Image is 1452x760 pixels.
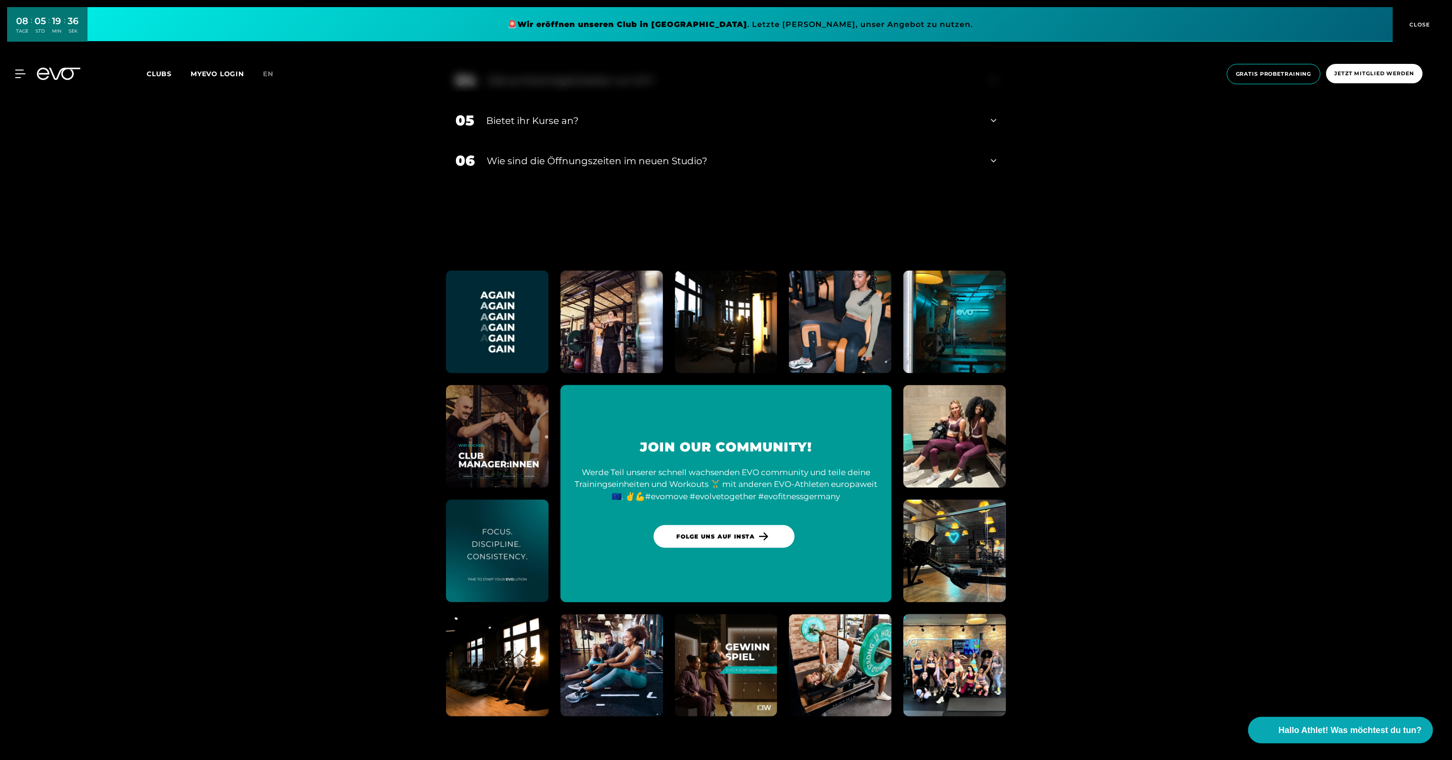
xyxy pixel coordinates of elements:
button: CLOSE [1393,7,1445,42]
div: 36 [68,14,79,28]
span: Jetzt Mitglied werden [1335,70,1414,78]
span: CLOSE [1408,20,1431,29]
div: MIN [52,28,61,35]
img: evofitness instagram [560,614,663,717]
span: Hallo Athlet! Was möchtest du tun? [1278,724,1422,737]
a: evofitness instagram [903,614,1006,717]
div: Werde Teil unserer schnell wachsenden EVO community und teile deine Trainingseinheiten und Workou... [572,467,880,503]
div: Bietet ihr Kurse an? [486,114,979,128]
img: evofitness instagram [446,500,549,602]
div: : [31,15,32,40]
img: evofitness instagram [675,614,778,717]
div: 19 [52,14,61,28]
img: evofitness instagram [446,385,549,488]
div: ​Wie sind die Öffnungszeiten im neuen Studio? [487,154,979,168]
a: Gratis Probetraining [1224,64,1323,84]
span: Clubs [147,70,172,78]
div: 08 [16,14,28,28]
a: en [263,69,285,80]
h3: Join our Community! [572,439,880,455]
a: Jetzt Mitglied werden [1323,64,1426,84]
img: evofitness instagram [903,385,1006,488]
div: 05 [455,110,474,131]
div: : [48,15,50,40]
div: 05 [35,14,46,28]
img: evofitness instagram [903,500,1006,602]
div: : [64,15,65,40]
a: MYEVO LOGIN [191,70,244,78]
img: evofitness instagram [789,271,892,373]
div: 06 [455,150,475,171]
img: evofitness instagram [903,271,1006,373]
span: en [263,70,273,78]
div: TAGE [16,28,28,35]
img: evofitness instagram [675,271,778,373]
a: FOLGE UNS AUF INSTA [654,525,794,548]
div: STD [35,28,46,35]
img: evofitness instagram [446,271,549,373]
div: SEK [68,28,79,35]
a: Clubs [147,69,191,78]
img: evofitness instagram [898,609,1011,722]
span: FOLGE UNS AUF INSTA [676,532,755,541]
img: evofitness instagram [446,614,549,717]
img: evofitness instagram [560,271,663,373]
span: Gratis Probetraining [1236,70,1312,78]
button: Hallo Athlet! Was möchtest du tun? [1248,717,1433,743]
img: evofitness instagram [789,614,892,717]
